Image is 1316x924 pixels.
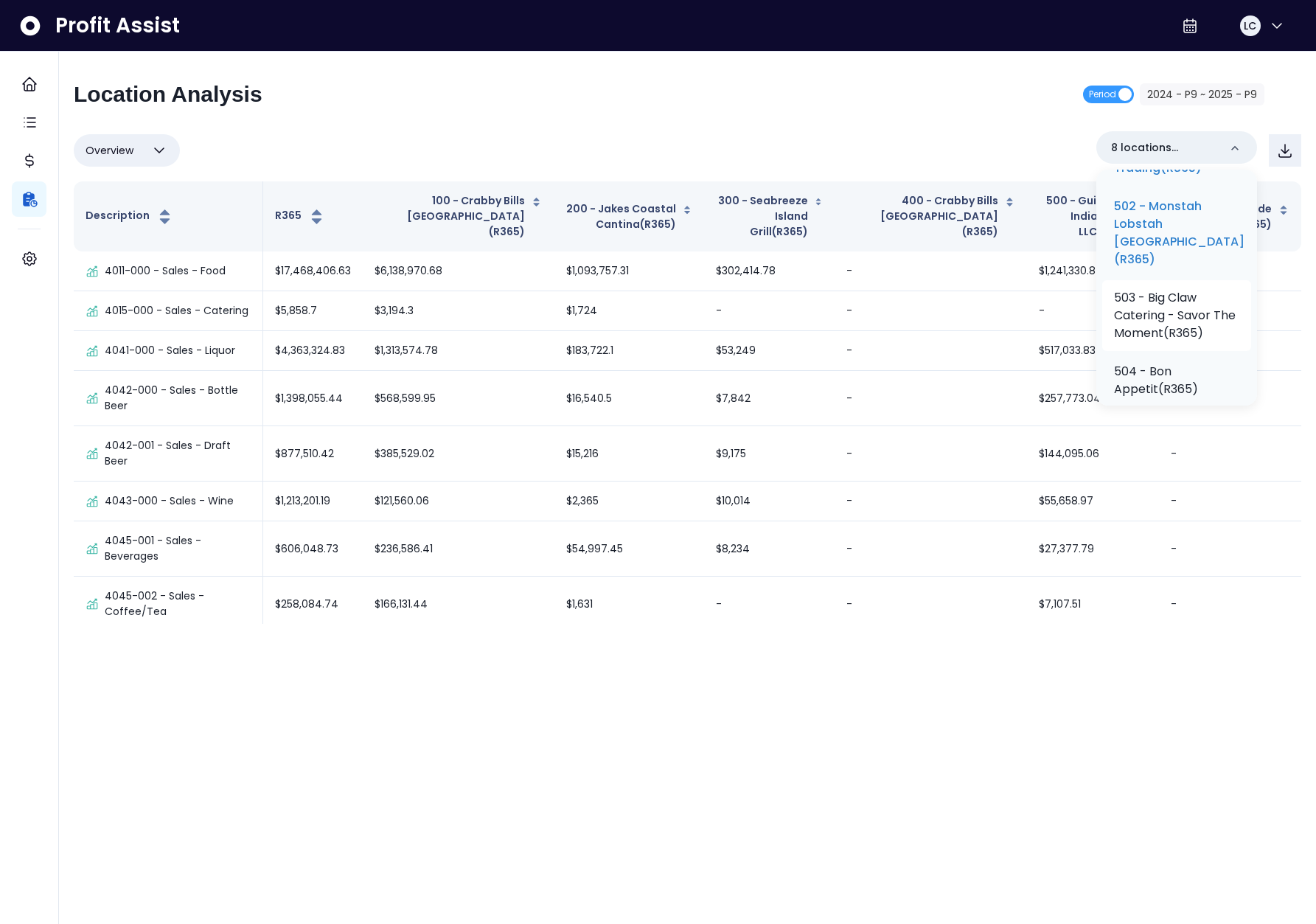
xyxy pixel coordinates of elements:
span: Profit Assist [55,13,180,39]
td: $6,138,970.68 [363,251,554,291]
p: 502 - Monstah Lobstah [GEOGRAPHIC_DATA](R365) [1114,198,1244,268]
td: - [835,331,1026,371]
td: - [835,371,1026,426]
td: $27,377.79 [1027,521,1159,577]
p: 504 - Bon Appetit(R365) [1114,363,1239,398]
td: $1,631 [554,577,704,632]
td: $121,560.06 [363,482,554,521]
p: 4011-000 - Sales - Food [105,263,226,279]
h2: Location Analysis [74,81,262,108]
td: $4,363,324.83 [263,331,363,371]
td: - [1159,521,1301,577]
p: 8 locations selected [1111,140,1219,156]
td: - [835,482,1026,521]
td: $144,095.06 [1027,426,1159,482]
button: 400 - Crabby Bills [GEOGRAPHIC_DATA](R365) [846,193,1014,240]
td: - [835,577,1026,632]
td: $10,014 [704,482,835,521]
p: 4041-000 - Sales - Liquor [105,343,235,358]
button: 300 - Seabreeze Island Grill(R365) [716,193,823,240]
td: - [704,291,835,331]
span: Period [1089,86,1116,103]
td: $166,131.44 [363,577,554,632]
button: 200 - Jakes Coastal Cantina(R365) [566,201,692,232]
td: - [1027,291,1159,331]
td: $8,234 [704,521,835,577]
p: 4043-000 - Sales - Wine [105,493,234,509]
p: 4042-001 - Sales - Draft Beer [105,438,251,469]
td: $606,048.73 [263,521,363,577]
td: $1,724 [554,291,704,331]
td: - [835,291,1026,331]
td: $183,722.1 [554,331,704,371]
button: Description [86,208,174,226]
p: 4015-000 - Sales - Catering [105,303,248,319]
td: - [704,577,835,632]
td: $385,529.02 [363,426,554,482]
td: $2,365 [554,482,704,521]
td: $54,997.45 [554,521,704,577]
p: 4045-001 - Sales - Beverages [105,533,251,564]
td: - [1159,426,1301,482]
td: $7,842 [704,371,835,426]
p: 4045-002 - Sales - Coffee/Tea [105,588,251,619]
td: $3,194.3 [363,291,554,331]
td: $9,175 [704,426,835,482]
button: R365 [275,208,326,226]
p: 4042-000 - Sales - Bottle Beer [105,383,251,414]
td: - [835,251,1026,291]
td: $1,213,201.19 [263,482,363,521]
td: - [835,426,1026,482]
td: - [1159,482,1301,521]
td: $5,858.7 [263,291,363,331]
td: $877,510.42 [263,426,363,482]
button: 100 - Crabby Bills [GEOGRAPHIC_DATA](R365) [375,193,542,240]
td: $7,107.51 [1027,577,1159,632]
td: $17,468,406.63 [263,251,363,291]
span: Overview [86,142,133,159]
td: $1,093,757.31 [554,251,704,291]
td: $55,658.97 [1027,482,1159,521]
td: $1,241,330.84 [1027,251,1159,291]
td: $258,084.74 [263,577,363,632]
td: $53,249 [704,331,835,371]
td: $302,414.78 [704,251,835,291]
button: 500 - Guilty Sea Indian Rock LLC(R365) [1039,193,1147,240]
td: $517,033.83 [1027,331,1159,371]
td: $236,586.41 [363,521,554,577]
td: $1,313,574.78 [363,331,554,371]
td: $257,773.04 [1027,371,1159,426]
td: - [1159,577,1301,632]
span: LC [1244,18,1256,33]
button: 2024 - P9 ~ 2025 - P9 [1140,83,1264,105]
td: $1,398,055.44 [263,371,363,426]
td: $16,540.5 [554,371,704,426]
p: 503 - Big Claw Catering - Savor The Moment(R365) [1114,289,1239,342]
td: $568,599.95 [363,371,554,426]
td: $15,216 [554,426,704,482]
td: - [835,521,1026,577]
